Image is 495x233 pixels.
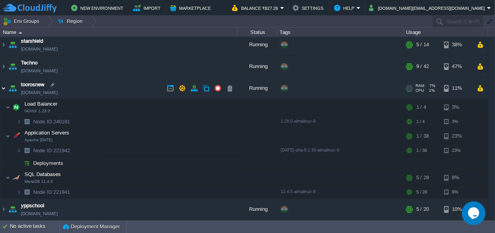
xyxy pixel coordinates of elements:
[21,210,58,218] a: [DOMAIN_NAME]
[6,99,10,115] img: AMDAwAAAACH5BAEAAAAALAAAAAABAAEAAAICRAEAOw==
[32,118,71,125] span: 240181
[71,3,126,13] button: New Environment
[21,59,38,67] a: Techno
[416,186,427,198] div: 5 / 28
[281,119,316,123] span: 1.28.0-almalinux-9
[17,186,21,198] img: AMDAwAAAACH5BAEAAAAALAAAAAABAAEAAAICRAEAOw==
[24,171,62,177] a: SQL DatabasesMariaDB 11.4.5
[0,78,7,99] img: AMDAwAAAACH5BAEAAAAALAAAAAABAAEAAAICRAEAOw==
[444,56,470,77] div: 47%
[278,28,403,37] div: Tags
[21,144,32,157] img: AMDAwAAAACH5BAEAAAAALAAAAAABAAEAAAICRAEAOw==
[170,3,213,13] button: Marketplace
[6,170,10,186] img: AMDAwAAAACH5BAEAAAAALAAAAAABAAEAAAICRAEAOw==
[33,189,53,195] span: Node ID:
[6,128,10,144] img: AMDAwAAAACH5BAEAAAAALAAAAAABAAEAAAICRAEAOw==
[416,128,429,144] div: 1 / 38
[63,223,120,231] button: Deployment Manager
[21,202,44,210] a: yppschool
[416,170,429,186] div: 5 / 28
[444,99,470,115] div: 3%
[444,128,470,144] div: 23%
[25,109,50,114] span: NGINX 1.28.0
[7,56,18,77] img: AMDAwAAAACH5BAEAAAAALAAAAAABAAEAAAICRAEAOw==
[444,170,470,186] div: 8%
[416,99,426,115] div: 1 / 4
[11,128,22,144] img: AMDAwAAAACH5BAEAAAAALAAAAAABAAEAAAICRAEAOw==
[32,147,71,154] a: Node ID:221942
[416,56,429,77] div: 9 / 42
[444,116,470,128] div: 3%
[238,34,277,55] div: Running
[416,34,429,55] div: 5 / 14
[21,37,43,45] a: starshield
[33,148,53,153] span: Node ID:
[416,199,429,220] div: 5 / 20
[10,220,59,233] div: No active tasks
[25,138,53,142] span: Apache [DATE]
[416,144,427,157] div: 1 / 38
[369,3,487,13] button: [DOMAIN_NAME][EMAIL_ADDRESS][DOMAIN_NAME]
[21,81,44,89] a: toorosnew
[238,78,277,99] div: Running
[427,83,435,88] span: 7%
[21,116,32,128] img: AMDAwAAAACH5BAEAAAAALAAAAAABAAEAAAICRAEAOw==
[232,3,280,13] button: Balance ₹827.26
[32,147,71,154] span: 221942
[17,144,21,157] img: AMDAwAAAACH5BAEAAAAALAAAAAABAAEAAAICRAEAOw==
[7,34,18,55] img: AMDAwAAAACH5BAEAAAAALAAAAAABAAEAAAICRAEAOw==
[19,32,22,34] img: AMDAwAAAACH5BAEAAAAALAAAAAABAAEAAAICRAEAOw==
[21,45,58,53] a: [DOMAIN_NAME]
[11,99,22,115] img: AMDAwAAAACH5BAEAAAAALAAAAAABAAEAAAICRAEAOw==
[238,28,277,37] div: Status
[416,83,424,88] span: RAM
[7,78,18,99] img: AMDAwAAAACH5BAEAAAAALAAAAAABAAEAAAICRAEAOw==
[24,101,59,107] a: Load BalancerNGINX 1.28.0
[404,28,487,37] div: Usage
[444,34,470,55] div: 38%
[24,129,70,136] span: Application Servers
[444,144,470,157] div: 23%
[33,119,53,125] span: Node ID:
[17,116,21,128] img: AMDAwAAAACH5BAEAAAAALAAAAAABAAEAAAICRAEAOw==
[24,100,59,107] span: Load Balancer
[25,179,53,184] span: MariaDB 11.4.5
[238,199,277,220] div: Running
[24,171,62,178] span: SQL Databases
[416,88,424,93] span: CPU
[24,130,70,136] a: Application ServersApache [DATE]
[11,170,22,186] img: AMDAwAAAACH5BAEAAAAALAAAAAABAAEAAAICRAEAOw==
[21,89,58,97] a: [DOMAIN_NAME]
[3,3,57,13] img: CloudJiffy
[281,148,339,152] span: [DATE]-php-8.1.30-almalinux-9
[293,3,326,13] button: Settings
[21,67,58,75] a: [DOMAIN_NAME]
[32,118,71,125] a: Node ID:240181
[133,3,163,13] button: Import
[21,157,32,169] img: AMDAwAAAACH5BAEAAAAALAAAAAABAAEAAAICRAEAOw==
[238,56,277,77] div: Running
[416,116,425,128] div: 1 / 4
[1,28,237,37] div: Name
[462,201,487,225] iframe: chat widget
[32,160,64,167] a: Deployments
[21,186,32,198] img: AMDAwAAAACH5BAEAAAAALAAAAAABAAEAAAICRAEAOw==
[7,199,18,220] img: AMDAwAAAACH5BAEAAAAALAAAAAABAAEAAAICRAEAOw==
[0,199,7,220] img: AMDAwAAAACH5BAEAAAAALAAAAAABAAEAAAICRAEAOw==
[281,189,316,194] span: 11.4.5-almalinux-9
[32,189,71,195] a: Node ID:221941
[427,88,435,93] span: 1%
[57,16,85,27] button: Region
[444,78,470,99] div: 11%
[0,34,7,55] img: AMDAwAAAACH5BAEAAAAALAAAAAABAAEAAAICRAEAOw==
[334,3,357,13] button: Help
[17,157,21,169] img: AMDAwAAAACH5BAEAAAAALAAAAAABAAEAAAICRAEAOw==
[444,199,470,220] div: 10%
[3,16,42,27] button: Env Groups
[444,186,470,198] div: 8%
